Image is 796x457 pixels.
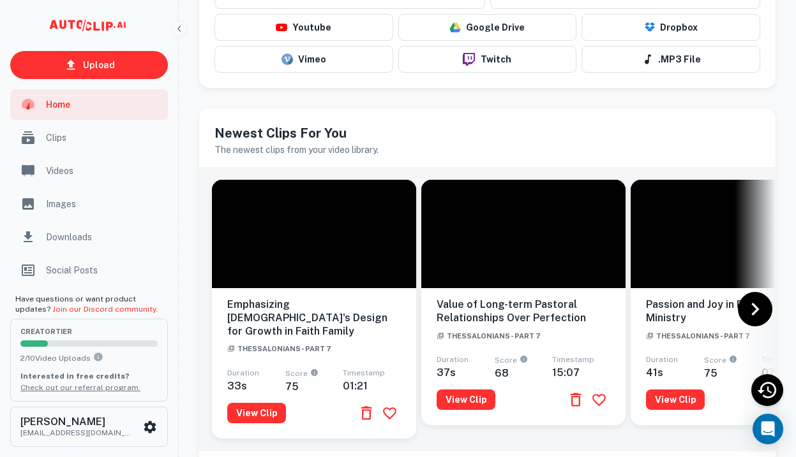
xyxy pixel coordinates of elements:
[437,366,495,379] h6: 37 s
[227,403,286,423] button: View Clip
[46,131,160,145] span: Clips
[751,374,783,406] div: Recent Activity
[449,22,461,33] img: drive-logo.png
[214,14,393,41] button: Youtube
[10,122,168,153] a: Clips
[646,355,678,364] span: Duration
[726,356,737,367] div: An AI-calculated score on a clip's engagement potential, scored from 0 to 100.
[20,383,140,392] a: Check out our referral program.
[582,46,760,73] button: .MP3 File
[227,342,331,354] a: Thessalonians - Part 7
[20,427,135,439] p: [EMAIL_ADDRESS][DOMAIN_NAME]
[282,54,293,65] img: vimeo-logo.svg
[437,332,541,340] span: Thessalonians - Part 7
[10,89,168,120] a: Home
[10,189,168,219] a: Images
[20,352,158,364] p: 2 / 10 Video Uploads
[646,329,750,341] a: Thessalonians - Part 7
[495,367,553,379] h6: 68
[704,367,762,379] h6: 75
[285,370,343,381] span: Score
[398,46,577,73] button: Twitch
[46,263,160,277] span: Social Posts
[495,356,553,367] span: Score
[227,368,259,377] span: Duration
[83,58,115,72] p: Upload
[276,24,287,31] img: youtube-logo.png
[10,255,168,286] a: Social Posts
[10,51,168,79] a: Upload
[285,381,343,393] h6: 75
[227,345,331,352] span: Thessalonians - Part 7
[437,329,541,341] a: Thessalonians - Part 7
[214,143,760,157] h6: The newest clips from your video library.
[10,156,168,186] a: Videos
[437,298,610,325] h6: Value of Long-term Pastoral Relationships Over Perfection
[20,370,158,382] p: Interested in free credits?
[458,53,480,66] img: twitch-logo.png
[15,294,158,314] span: Have questions or want product updates?
[646,332,750,340] span: Thessalonians - Part 7
[704,356,762,367] span: Score
[52,305,158,314] a: Join our Discord community.
[20,328,158,335] span: creator Tier
[517,356,528,367] div: An AI-calculated score on a clip's engagement potential, scored from 0 to 100.
[646,389,705,410] button: View Clip
[343,380,401,392] h6: 01:21
[645,22,655,33] img: Dropbox Logo
[552,355,594,364] span: Timestamp
[753,414,783,444] div: Open Intercom Messenger
[10,319,168,402] button: creatorTier2/10Video UploadsYou can upload 10 videos per month on the creator tier. Upgrade to up...
[10,407,168,446] button: [PERSON_NAME][EMAIL_ADDRESS][DOMAIN_NAME]
[46,164,160,178] span: Videos
[46,98,160,112] span: Home
[214,124,760,143] h5: Newest Clips For You
[398,14,577,41] button: Google Drive
[20,417,135,427] h6: [PERSON_NAME]
[552,366,610,379] h6: 15:07
[227,298,401,338] h6: Emphasizing [DEMOGRAPHIC_DATA]'s Design for Growth in Faith Family
[308,370,319,381] div: An AI-calculated score on a clip's engagement potential, scored from 0 to 100.
[582,14,760,41] button: Dropbox
[46,230,160,244] span: Downloads
[227,380,285,392] h6: 33 s
[214,46,393,73] button: Vimeo
[437,389,495,410] button: View Clip
[93,352,103,362] svg: You can upload 10 videos per month on the creator tier. Upgrade to upload more.
[646,366,704,379] h6: 41 s
[10,222,168,252] a: Downloads
[437,355,469,364] span: Duration
[343,368,385,377] span: Timestamp
[46,197,160,211] span: Images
